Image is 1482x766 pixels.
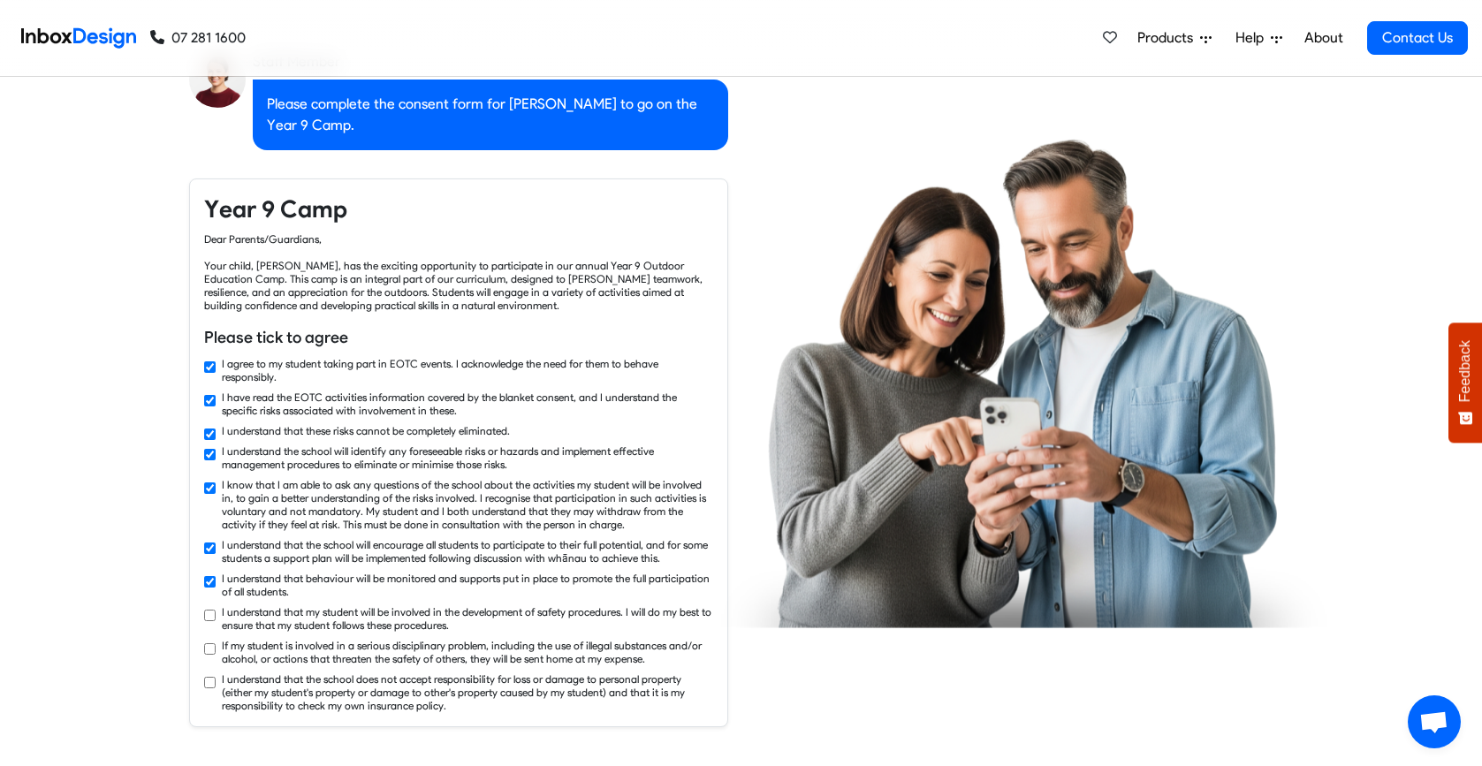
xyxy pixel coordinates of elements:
[150,27,246,49] a: 07 281 1600
[1235,27,1271,49] span: Help
[204,232,713,312] div: Dear Parents/Guardians, Your child, [PERSON_NAME], has the exciting opportunity to participate in...
[189,51,246,108] img: staff_avatar.png
[222,357,713,383] label: I agree to my student taking part in EOTC events. I acknowledge the need for them to behave respo...
[222,639,713,665] label: If my student is involved in a serious disciplinary problem, including the use of illegal substan...
[1448,322,1482,443] button: Feedback - Show survey
[1457,340,1473,402] span: Feedback
[253,80,728,150] div: Please complete the consent form for [PERSON_NAME] to go on the Year 9 Camp.
[222,444,713,471] label: I understand the school will identify any foreseeable risks or hazards and implement effective ma...
[222,478,713,531] label: I know that I am able to ask any questions of the school about the activities my student will be ...
[222,572,713,598] label: I understand that behaviour will be monitored and supports put in place to promote the full parti...
[222,672,713,712] label: I understand that the school does not accept responsibility for loss or damage to personal proper...
[1367,21,1468,55] a: Contact Us
[204,326,713,349] h6: Please tick to agree
[720,138,1326,627] img: parents_using_phone.png
[222,538,713,565] label: I understand that the school will encourage all students to participate to their full potential, ...
[1408,695,1461,748] div: Open chat
[222,424,510,437] label: I understand that these risks cannot be completely eliminated.
[1137,27,1200,49] span: Products
[222,391,713,417] label: I have read the EOTC activities information covered by the blanket consent, and I understand the ...
[222,605,713,632] label: I understand that my student will be involved in the development of safety procedures. I will do ...
[1228,20,1289,56] a: Help
[204,193,713,225] h4: Year 9 Camp
[1130,20,1219,56] a: Products
[1299,20,1348,56] a: About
